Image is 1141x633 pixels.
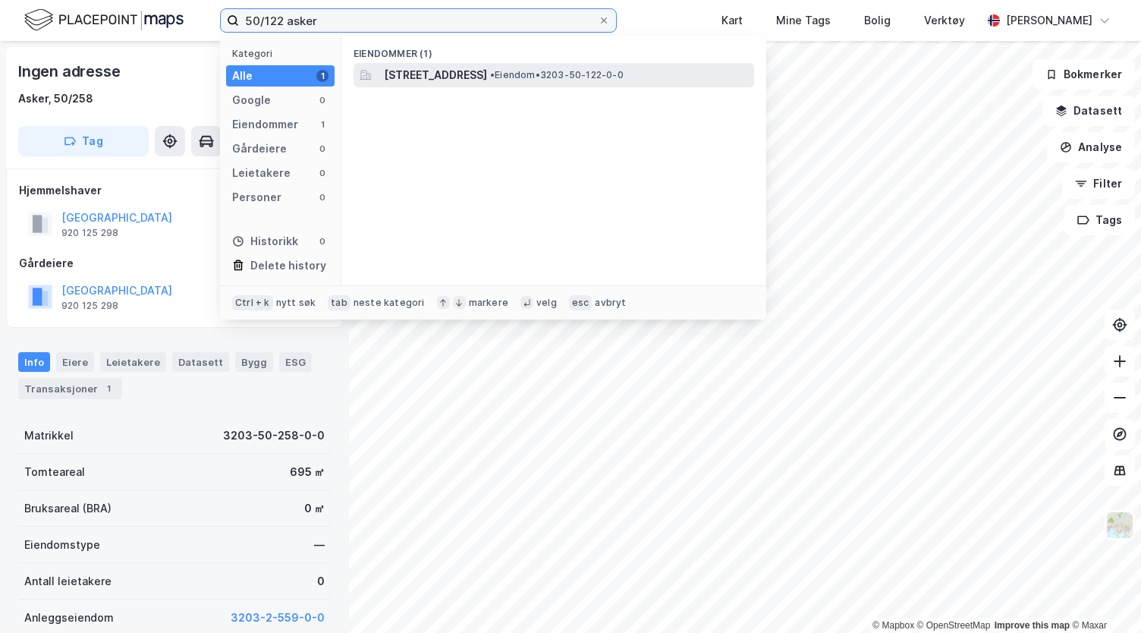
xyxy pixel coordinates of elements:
[316,235,328,247] div: 0
[316,143,328,155] div: 0
[316,70,328,82] div: 1
[776,11,831,30] div: Mine Tags
[1042,96,1135,126] button: Datasett
[231,609,325,627] button: 3203-2-559-0-0
[569,295,593,310] div: esc
[18,59,123,83] div: Ingen adresse
[1065,560,1141,633] div: Kontrollprogram for chat
[872,620,914,631] a: Mapbox
[223,427,325,445] div: 3203-50-258-0-0
[314,536,325,554] div: —
[328,295,350,310] div: tab
[24,536,100,554] div: Eiendomstype
[232,164,291,182] div: Leietakere
[1033,59,1135,90] button: Bokmerker
[917,620,991,631] a: OpenStreetMap
[18,352,50,372] div: Info
[490,69,495,80] span: •
[24,499,112,518] div: Bruksareal (BRA)
[61,227,118,239] div: 920 125 298
[924,11,965,30] div: Verktøy
[536,297,557,309] div: velg
[232,295,273,310] div: Ctrl + k
[1062,168,1135,199] button: Filter
[276,297,316,309] div: nytt søk
[235,352,273,372] div: Bygg
[61,300,118,312] div: 920 125 298
[24,463,85,481] div: Tomteareal
[18,378,122,399] div: Transaksjoner
[995,620,1070,631] a: Improve this map
[18,126,149,156] button: Tag
[232,140,287,158] div: Gårdeiere
[469,297,508,309] div: markere
[18,90,93,108] div: Asker, 50/258
[864,11,891,30] div: Bolig
[317,572,325,590] div: 0
[1105,511,1134,540] img: Z
[239,9,598,32] input: Søk på adresse, matrikkel, gårdeiere, leietakere eller personer
[595,297,626,309] div: avbryt
[316,94,328,106] div: 0
[316,167,328,179] div: 0
[316,118,328,131] div: 1
[24,427,74,445] div: Matrikkel
[290,463,325,481] div: 695 ㎡
[19,181,330,200] div: Hjemmelshaver
[1006,11,1092,30] div: [PERSON_NAME]
[232,67,253,85] div: Alle
[304,499,325,518] div: 0 ㎡
[316,191,328,203] div: 0
[354,297,425,309] div: neste kategori
[19,254,330,272] div: Gårdeiere
[341,36,766,63] div: Eiendommer (1)
[232,48,335,59] div: Kategori
[24,572,112,590] div: Antall leietakere
[721,11,743,30] div: Kart
[250,257,326,275] div: Delete history
[232,115,298,134] div: Eiendommer
[100,352,166,372] div: Leietakere
[1064,205,1135,235] button: Tags
[232,232,298,250] div: Historikk
[232,91,271,109] div: Google
[1065,560,1141,633] iframe: Chat Widget
[232,188,281,206] div: Personer
[172,352,229,372] div: Datasett
[490,69,624,81] span: Eiendom • 3203-50-122-0-0
[24,609,114,627] div: Anleggseiendom
[24,7,184,33] img: logo.f888ab2527a4732fd821a326f86c7f29.svg
[56,352,94,372] div: Eiere
[384,66,487,84] span: [STREET_ADDRESS]
[279,352,312,372] div: ESG
[101,381,116,396] div: 1
[1047,132,1135,162] button: Analyse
